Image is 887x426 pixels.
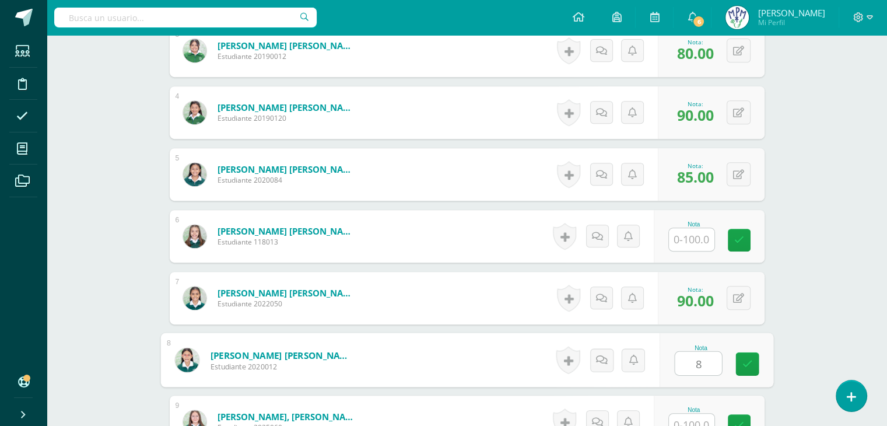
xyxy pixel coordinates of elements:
[218,299,357,309] span: Estudiante 2022050
[725,6,749,29] img: 25015d6c49a5a6564cc7757376dc025e.png
[677,105,714,125] span: 90.00
[218,287,357,299] a: [PERSON_NAME] [PERSON_NAME]
[758,7,825,19] span: [PERSON_NAME]
[677,291,714,310] span: 90.00
[183,101,206,124] img: 14c74cc58d88f3899f87c5942d23715f.png
[677,38,714,46] div: Nota:
[669,228,714,251] input: 0-100.0
[218,51,357,61] span: Estudiante 20190012
[175,348,199,372] img: 9128956020f7b566c036730ad4e45319.png
[677,167,714,187] span: 85.00
[210,349,354,361] a: [PERSON_NAME] [PERSON_NAME]
[677,100,714,108] div: Nota:
[183,225,206,248] img: 905486eca45c33f0f0289e62a9249825.png
[675,352,721,375] input: 0-100.0
[218,411,357,422] a: [PERSON_NAME], [PERSON_NAME]
[668,407,720,413] div: Nota
[218,102,357,113] a: [PERSON_NAME] [PERSON_NAME]
[218,225,357,237] a: [PERSON_NAME] [PERSON_NAME]
[183,39,206,62] img: 40313d660f1b46b967e0c52c285fdad8.png
[54,8,317,27] input: Busca un usuario...
[218,237,357,247] span: Estudiante 118013
[668,221,720,228] div: Nota
[674,344,727,351] div: Nota
[183,287,206,310] img: dcf7c83eaa45d24684e591b258455540.png
[218,40,357,51] a: [PERSON_NAME] [PERSON_NAME]
[677,285,714,294] div: Nota:
[677,162,714,170] div: Nota:
[692,15,705,28] span: 6
[758,18,825,27] span: Mi Perfil
[183,163,206,186] img: 10ded21b80080b90b3ec1413aedaafe5.png
[218,163,357,175] a: [PERSON_NAME] [PERSON_NAME] de [PERSON_NAME]
[677,43,714,63] span: 80.00
[218,113,357,123] span: Estudiante 20190120
[210,361,354,372] span: Estudiante 2020012
[218,175,357,185] span: Estudiante 2020084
